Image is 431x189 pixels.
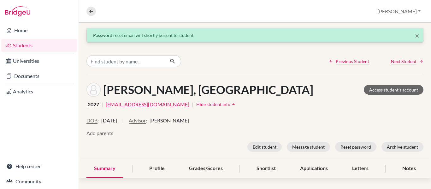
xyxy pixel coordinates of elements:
div: Shortlist [249,159,283,178]
button: Edit student [247,142,282,152]
a: Previous Student [329,58,369,65]
div: Summary [86,159,123,178]
div: Notes [395,159,423,178]
button: Advisor [129,117,146,124]
span: Next Student [391,58,416,65]
a: Students [1,39,77,52]
div: Grades/Scores [181,159,230,178]
a: Home [1,24,77,37]
div: Profile [142,159,172,178]
span: Previous Student [336,58,369,65]
button: DOB [86,117,97,124]
button: Hide student infoarrow_drop_up [196,99,237,109]
a: Universities [1,55,77,67]
a: Next Student [391,58,423,65]
a: Help center [1,160,77,173]
span: [DATE] [101,117,117,124]
span: Hide student info [196,102,230,107]
button: [PERSON_NAME] [375,5,423,17]
button: Message student [287,142,330,152]
span: [PERSON_NAME] [150,117,189,124]
span: | [122,117,124,129]
button: Close [415,32,419,39]
button: Add parents [86,129,113,137]
h1: [PERSON_NAME], [GEOGRAPHIC_DATA] [103,83,313,97]
span: : [146,117,147,124]
span: 2027 [88,101,99,108]
a: Community [1,175,77,188]
button: Archive student [381,142,423,152]
a: Access student's account [364,85,423,95]
div: Letters [345,159,376,178]
img: Bridge-U [5,6,30,16]
a: Documents [1,70,77,82]
input: Find student by name... [86,55,165,67]
span: | [192,101,193,108]
i: arrow_drop_up [230,101,237,107]
span: : [97,117,99,124]
span: | [102,101,103,108]
a: Analytics [1,85,77,98]
div: Applications [292,159,335,178]
div: Password reset email will shortly be sent to student. [93,32,417,38]
button: Reset password [335,142,376,152]
span: × [415,31,419,40]
img: Sofia Borjas Hurtado's avatar [86,83,101,97]
a: [EMAIL_ADDRESS][DOMAIN_NAME] [106,101,189,108]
